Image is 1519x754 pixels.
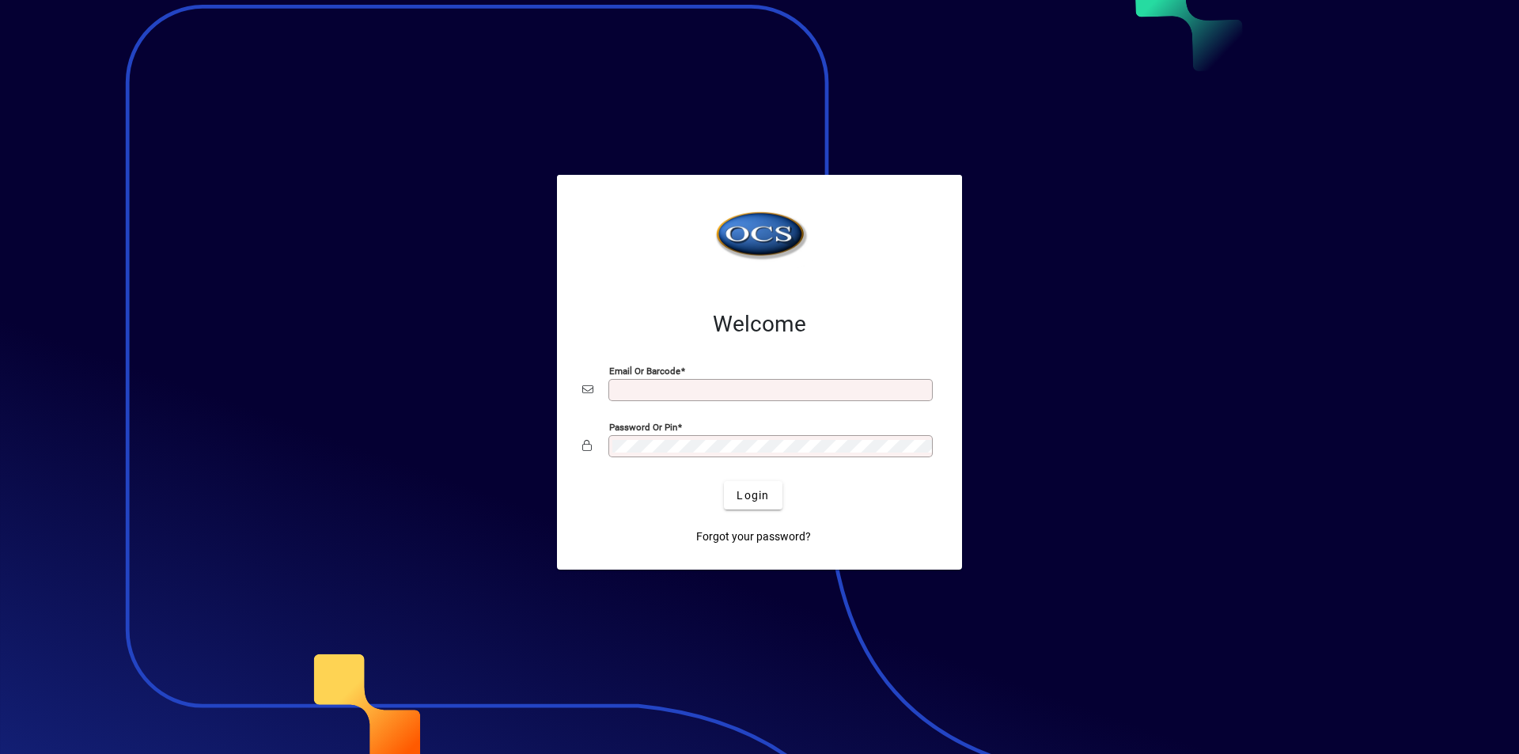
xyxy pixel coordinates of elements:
[696,529,811,545] span: Forgot your password?
[582,311,937,338] h2: Welcome
[609,422,677,433] mat-label: Password or Pin
[724,481,782,510] button: Login
[690,522,817,551] a: Forgot your password?
[609,366,680,377] mat-label: Email or Barcode
[737,487,769,504] span: Login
